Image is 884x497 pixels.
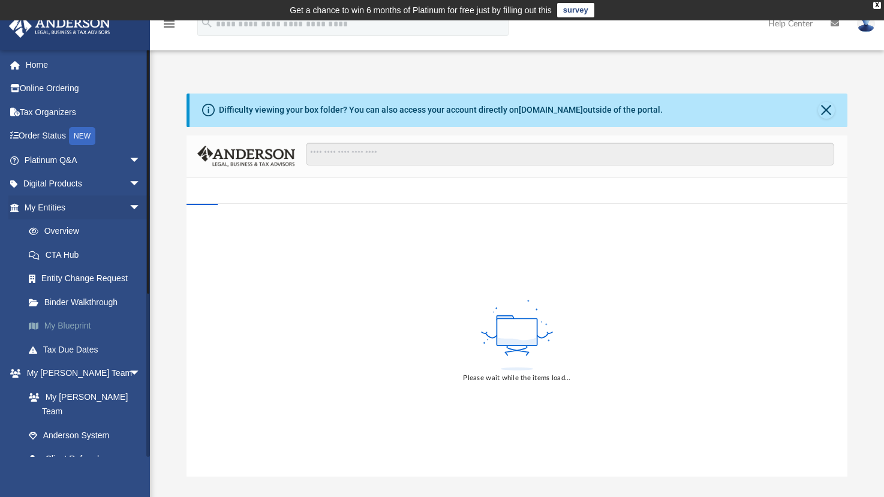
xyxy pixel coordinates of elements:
input: Search files and folders [306,143,834,165]
div: Difficulty viewing your box folder? You can also access your account directly on outside of the p... [219,104,663,116]
img: User Pic [857,15,875,32]
i: menu [162,17,176,31]
div: NEW [69,127,95,145]
a: Anderson System [17,423,153,447]
a: Tax Organizers [8,100,159,124]
a: Order StatusNEW [8,124,159,149]
div: Please wait while the items load... [463,373,570,384]
a: menu [162,23,176,31]
a: Entity Change Request [17,267,159,291]
a: Platinum Q&Aarrow_drop_down [8,148,159,172]
a: Tax Due Dates [17,338,159,362]
div: close [873,2,881,9]
a: Online Ordering [8,77,159,101]
a: Overview [17,219,159,243]
a: Client Referrals [17,447,153,471]
a: Binder Walkthrough [17,290,159,314]
a: Home [8,53,159,77]
a: My Entitiesarrow_drop_down [8,195,159,219]
a: My Blueprint [17,314,159,338]
span: arrow_drop_down [129,195,153,220]
i: search [200,16,214,29]
a: Digital Productsarrow_drop_down [8,172,159,196]
a: CTA Hub [17,243,159,267]
span: arrow_drop_down [129,172,153,197]
a: My [PERSON_NAME] Teamarrow_drop_down [8,362,153,385]
div: Get a chance to win 6 months of Platinum for free just by filling out this [290,3,552,17]
a: survey [557,3,594,17]
a: My [PERSON_NAME] Team [17,385,147,423]
a: [DOMAIN_NAME] [519,105,583,115]
span: arrow_drop_down [129,362,153,386]
button: Close [818,102,835,119]
span: arrow_drop_down [129,148,153,173]
img: Anderson Advisors Platinum Portal [5,14,114,38]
